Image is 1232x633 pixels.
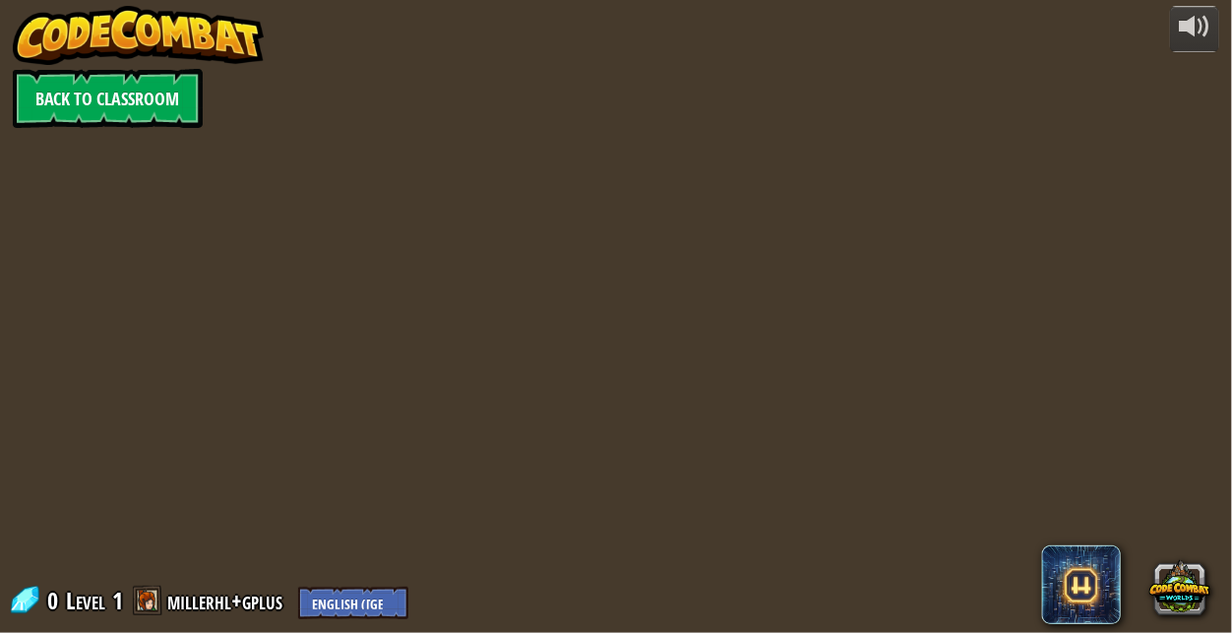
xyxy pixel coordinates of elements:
[13,69,203,128] a: Back to Classroom
[66,585,105,617] span: Level
[167,585,288,616] a: millerhl+gplus
[112,585,123,616] span: 1
[1170,6,1219,52] button: Adjust volume
[13,6,265,65] img: CodeCombat - Learn how to code by playing a game
[47,585,64,616] span: 0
